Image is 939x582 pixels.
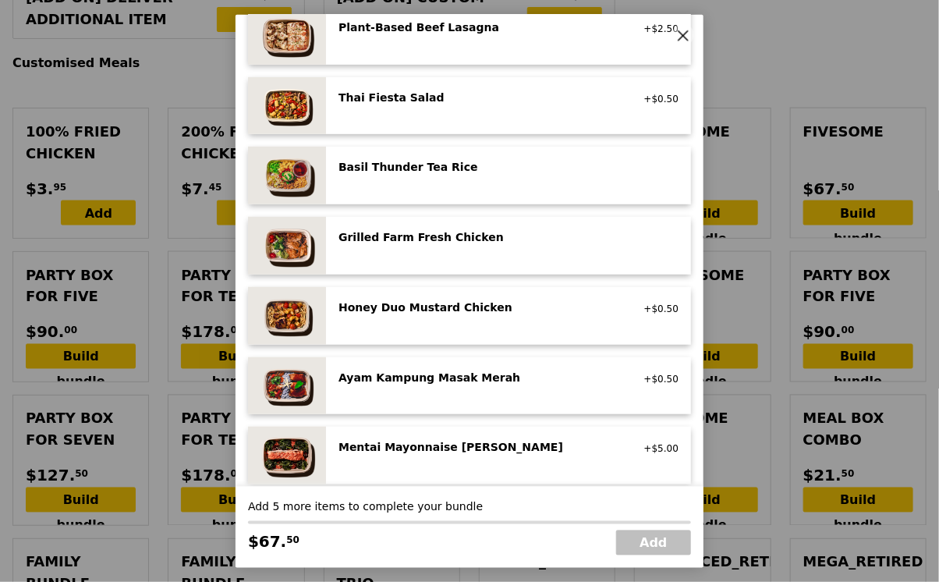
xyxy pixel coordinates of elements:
div: +$0.50 [637,372,679,385]
img: daily_normal_HORZ-Basil-Thunder-Tea-Rice.jpg [248,147,326,204]
div: +$0.50 [637,92,679,105]
div: Plant‑Based Beef Lasagna [338,19,618,34]
div: +$2.50 [637,22,679,34]
div: +$5.00 [637,442,679,455]
span: $67. [248,530,286,553]
div: Mentai Mayonnaise [PERSON_NAME] [338,439,618,455]
div: Thai Fiesta Salad [338,89,618,105]
div: Add 5 more items to complete your bundle [248,499,691,514]
div: Basil Thunder Tea Rice [338,159,618,175]
div: Ayam Kampung Masak Merah [338,369,618,385]
div: +$0.50 [637,303,679,315]
img: daily_normal_Thai_Fiesta_Salad__Horizontal_.jpg [248,76,326,134]
img: daily_normal_HORZ-Grilled-Farm-Fresh-Chicken.jpg [248,217,326,275]
div: Grilled Farm Fresh Chicken [338,229,618,245]
div: Honey Duo Mustard Chicken [338,300,618,315]
img: daily_normal_Citrusy-Cauliflower-Plant-Based-Lasagna-HORZ.jpg [248,6,326,64]
img: daily_normal_Mentai-Mayonnaise-Aburi-Salmon-HORZ.jpg [248,427,326,484]
span: 50 [286,534,299,546]
a: Add [616,530,691,555]
img: daily_normal_Ayam_Kampung_Masak_Merah_Horizontal_.jpg [248,357,326,414]
img: daily_normal_Honey_Duo_Mustard_Chicken__Horizontal_.jpg [248,287,326,345]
